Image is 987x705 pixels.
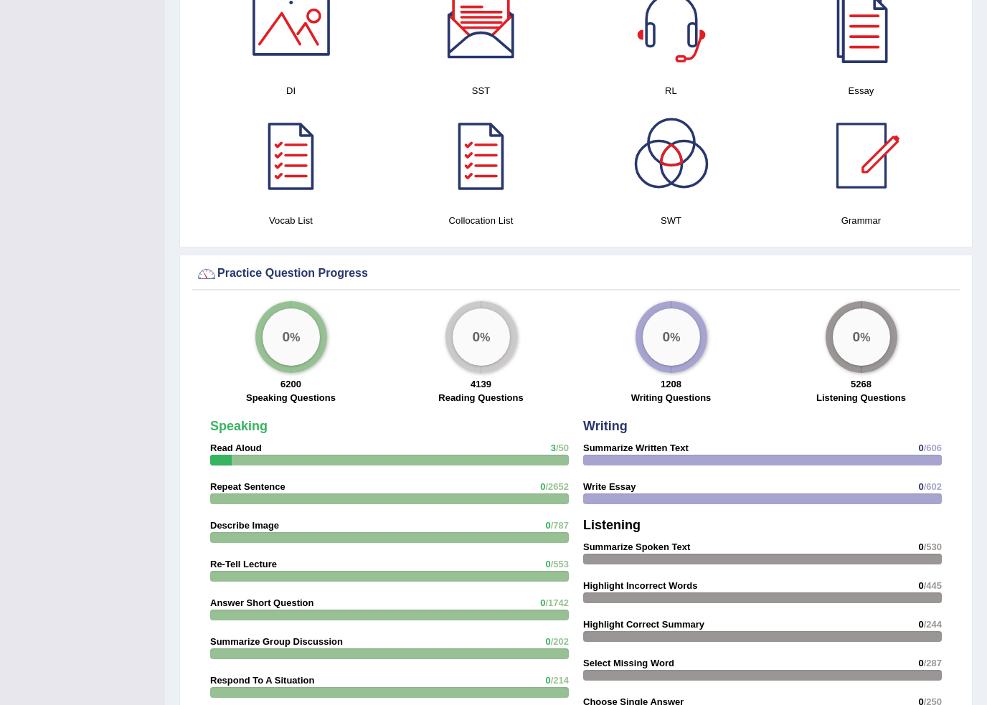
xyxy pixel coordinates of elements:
strong: Select Missing Word [583,658,674,669]
big: 0 [472,330,480,346]
label: Writing Questions [631,392,712,405]
strong: 5268 [851,379,872,390]
h4: SWT [583,214,759,229]
span: /214 [551,676,569,686]
label: Listening Questions [816,392,906,405]
big: 0 [662,330,670,346]
span: /2652 [545,482,569,493]
span: /1742 [545,598,569,609]
span: /50 [556,443,569,454]
span: 0 [545,559,550,570]
label: Reading Questions [438,392,523,405]
h4: DI [203,84,379,99]
div: % [263,309,320,366]
strong: Highlight Incorrect Words [583,581,697,592]
span: /553 [551,559,569,570]
h4: Essay [773,84,949,99]
strong: Listening [583,519,641,533]
strong: Highlight Correct Summary [583,620,704,630]
strong: Write Essay [583,482,636,493]
h4: RL [583,84,759,99]
label: Speaking Questions [246,392,336,405]
span: /244 [924,620,942,630]
span: /287 [924,658,942,669]
strong: 6200 [280,379,301,390]
span: 0 [545,637,550,648]
strong: Summarize Written Text [583,443,689,454]
div: % [833,309,890,366]
span: 3 [551,443,556,454]
strong: Re-Tell Lecture [210,559,277,570]
strong: Summarize Group Discussion [210,637,343,648]
div: % [453,309,510,366]
strong: Read Aloud [210,443,262,454]
span: /606 [924,443,942,454]
span: 0 [540,598,545,609]
span: /202 [551,637,569,648]
strong: Speaking [210,420,268,434]
strong: Respond To A Situation [210,676,314,686]
h4: Collocation List [393,214,569,229]
span: 0 [545,521,550,531]
big: 0 [282,330,290,346]
strong: Repeat Sentence [210,482,285,493]
span: 0 [918,482,923,493]
strong: Writing [583,420,628,434]
span: 0 [918,443,923,454]
span: /530 [924,542,942,553]
strong: 4139 [471,379,491,390]
h4: SST [393,84,569,99]
span: /787 [551,521,569,531]
h4: Grammar [773,214,949,229]
div: % [643,309,700,366]
h4: Vocab List [203,214,379,229]
span: 0 [918,581,923,592]
span: 0 [918,620,923,630]
span: 0 [540,482,545,493]
span: 0 [545,676,550,686]
span: 0 [918,542,923,553]
strong: 1208 [661,379,681,390]
div: Practice Question Progress [196,264,956,285]
strong: Summarize Spoken Text [583,542,690,553]
span: /602 [924,482,942,493]
span: /445 [924,581,942,592]
strong: Answer Short Question [210,598,313,609]
big: 0 [852,330,860,346]
span: 0 [918,658,923,669]
strong: Describe Image [210,521,279,531]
